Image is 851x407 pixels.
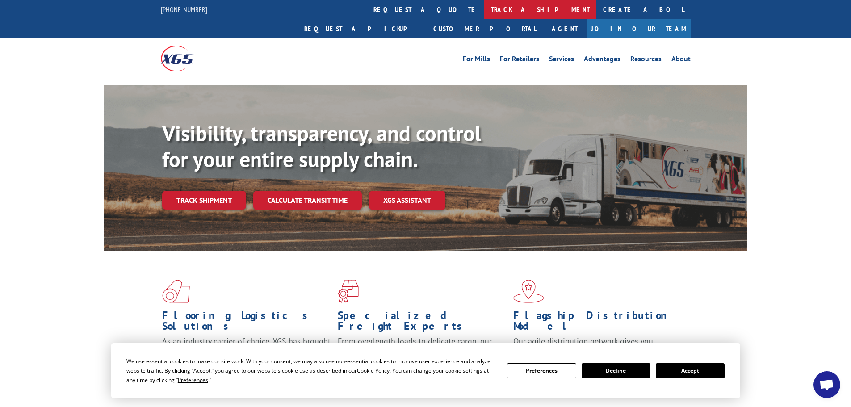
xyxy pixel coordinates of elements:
[338,310,507,336] h1: Specialized Freight Experts
[549,55,574,65] a: Services
[543,19,587,38] a: Agent
[513,336,678,357] span: Our agile distribution network gives you nationwide inventory management on demand.
[338,280,359,303] img: xgs-icon-focused-on-flooring-red
[253,191,362,210] a: Calculate transit time
[630,55,662,65] a: Resources
[162,310,331,336] h1: Flooring Logistics Solutions
[357,367,390,374] span: Cookie Policy
[813,371,840,398] div: Open chat
[298,19,427,38] a: Request a pickup
[161,5,207,14] a: [PHONE_NUMBER]
[463,55,490,65] a: For Mills
[369,191,445,210] a: XGS ASSISTANT
[513,310,682,336] h1: Flagship Distribution Model
[584,55,620,65] a: Advantages
[671,55,691,65] a: About
[162,280,190,303] img: xgs-icon-total-supply-chain-intelligence-red
[111,343,740,398] div: Cookie Consent Prompt
[162,336,331,368] span: As an industry carrier of choice, XGS has brought innovation and dedication to flooring logistics...
[513,280,544,303] img: xgs-icon-flagship-distribution-model-red
[656,363,725,378] button: Accept
[162,191,246,210] a: Track shipment
[178,376,208,384] span: Preferences
[427,19,543,38] a: Customer Portal
[587,19,691,38] a: Join Our Team
[507,363,576,378] button: Preferences
[582,363,650,378] button: Decline
[338,336,507,376] p: From overlength loads to delicate cargo, our experienced staff knows the best way to move your fr...
[126,357,496,385] div: We use essential cookies to make our site work. With your consent, we may also use non-essential ...
[162,119,481,173] b: Visibility, transparency, and control for your entire supply chain.
[500,55,539,65] a: For Retailers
